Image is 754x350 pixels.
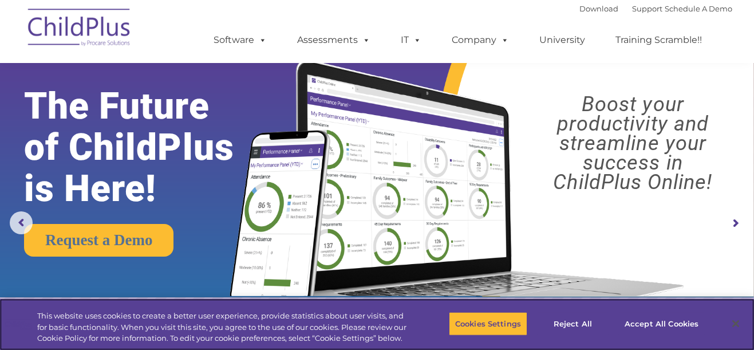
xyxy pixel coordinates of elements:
a: Company [440,29,520,52]
button: Accept All Cookies [618,312,705,336]
button: Cookies Settings [449,312,527,336]
rs-layer: Boost your productivity and streamline your success in ChildPlus Online! [521,95,745,192]
img: ChildPlus by Procare Solutions [22,1,137,58]
button: Reject All [537,312,609,336]
a: Training Scramble!! [604,29,713,52]
a: University [528,29,597,52]
button: Close [723,311,748,336]
span: Last name [159,76,194,84]
a: Assessments [286,29,382,52]
a: Request a Demo [24,224,173,257]
a: Download [579,4,618,13]
span: Phone number [159,123,208,131]
a: Support [632,4,662,13]
a: Schedule A Demo [665,4,732,13]
a: IT [389,29,433,52]
div: This website uses cookies to create a better user experience, provide statistics about user visit... [37,310,414,344]
a: Software [202,29,278,52]
font: | [579,4,732,13]
rs-layer: The Future of ChildPlus is Here! [24,86,265,210]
